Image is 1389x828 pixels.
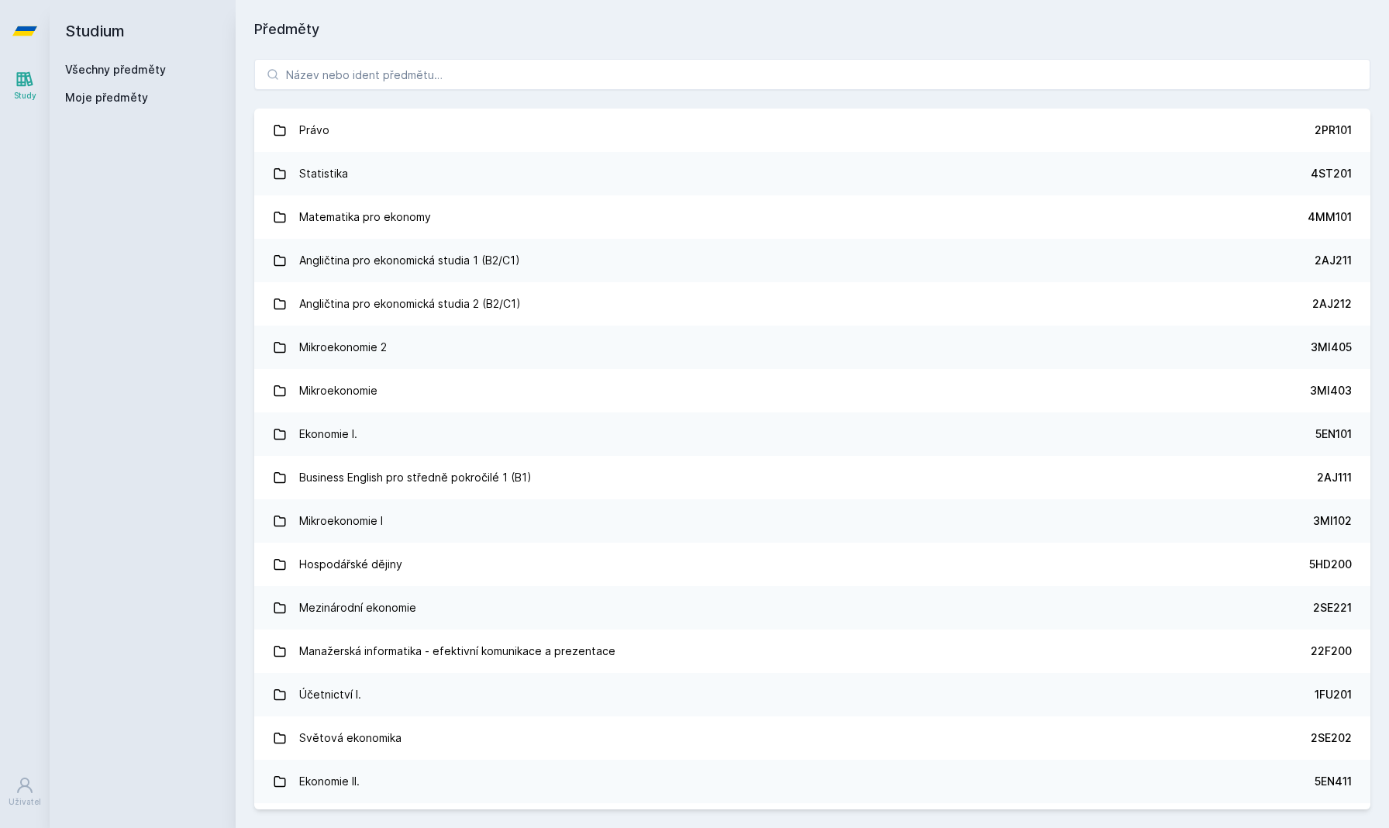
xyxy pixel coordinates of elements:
div: 22F200 [1311,643,1352,659]
a: Právo 2PR101 [254,109,1370,152]
a: Manažerská informatika - efektivní komunikace a prezentace 22F200 [254,630,1370,673]
div: Uživatel [9,796,41,808]
a: Uživatel [3,768,47,816]
div: Statistika [299,158,348,189]
div: 2PR101 [1315,122,1352,138]
h1: Předměty [254,19,1370,40]
div: Angličtina pro ekonomická studia 1 (B2/C1) [299,245,520,276]
div: Manažerská informatika - efektivní komunikace a prezentace [299,636,615,667]
a: Všechny předměty [65,63,166,76]
div: 2AJ212 [1312,296,1352,312]
div: 3MI102 [1313,513,1352,529]
div: Mezinárodní ekonomie [299,592,416,623]
div: 3MI405 [1311,340,1352,355]
div: Mikroekonomie I [299,505,383,536]
div: 1FU201 [1315,687,1352,702]
div: 2AJ211 [1315,253,1352,268]
span: Moje předměty [65,90,148,105]
a: Hospodářské dějiny 5HD200 [254,543,1370,586]
input: Název nebo ident předmětu… [254,59,1370,90]
div: Právo [299,115,329,146]
div: 4ST201 [1311,166,1352,181]
div: 5HD200 [1309,557,1352,572]
a: Účetnictví I. 1FU201 [254,673,1370,716]
div: Světová ekonomika [299,723,402,754]
div: 5EN101 [1315,426,1352,442]
a: Mikroekonomie I 3MI102 [254,499,1370,543]
div: 2SE202 [1311,730,1352,746]
a: Angličtina pro ekonomická studia 1 (B2/C1) 2AJ211 [254,239,1370,282]
a: Mikroekonomie 3MI403 [254,369,1370,412]
div: Matematika pro ekonomy [299,202,431,233]
div: Study [14,90,36,102]
a: Statistika 4ST201 [254,152,1370,195]
div: 3MI403 [1310,383,1352,398]
a: Ekonomie I. 5EN101 [254,412,1370,456]
div: Ekonomie I. [299,419,357,450]
div: 2SE221 [1313,600,1352,616]
a: Světová ekonomika 2SE202 [254,716,1370,760]
div: 5EN411 [1315,774,1352,789]
div: Ekonomie II. [299,766,360,797]
div: Angličtina pro ekonomická studia 2 (B2/C1) [299,288,521,319]
div: 4MM101 [1308,209,1352,225]
div: 2AJ111 [1317,470,1352,485]
a: Angličtina pro ekonomická studia 2 (B2/C1) 2AJ212 [254,282,1370,326]
a: Ekonomie II. 5EN411 [254,760,1370,803]
a: Mikroekonomie 2 3MI405 [254,326,1370,369]
a: Business English pro středně pokročilé 1 (B1) 2AJ111 [254,456,1370,499]
a: Mezinárodní ekonomie 2SE221 [254,586,1370,630]
a: Study [3,62,47,109]
div: Business English pro středně pokročilé 1 (B1) [299,462,532,493]
div: Mikroekonomie [299,375,377,406]
div: Hospodářské dějiny [299,549,402,580]
div: Mikroekonomie 2 [299,332,387,363]
div: Účetnictví I. [299,679,361,710]
a: Matematika pro ekonomy 4MM101 [254,195,1370,239]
